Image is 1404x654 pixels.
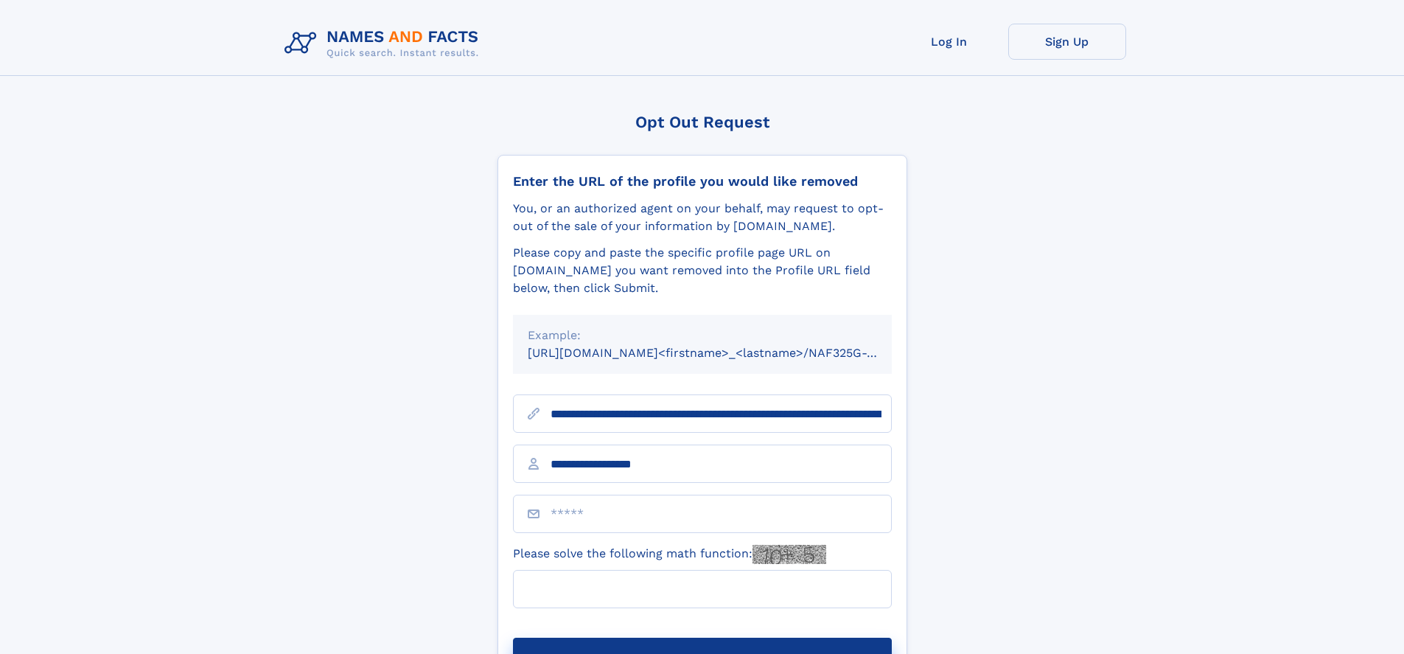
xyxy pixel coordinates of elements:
[528,346,920,360] small: [URL][DOMAIN_NAME]<firstname>_<lastname>/NAF325G-xxxxxxxx
[513,200,892,235] div: You, or an authorized agent on your behalf, may request to opt-out of the sale of your informatio...
[890,24,1008,60] a: Log In
[528,327,877,344] div: Example:
[513,244,892,297] div: Please copy and paste the specific profile page URL on [DOMAIN_NAME] you want removed into the Pr...
[497,113,907,131] div: Opt Out Request
[513,545,826,564] label: Please solve the following math function:
[513,173,892,189] div: Enter the URL of the profile you would like removed
[1008,24,1126,60] a: Sign Up
[279,24,491,63] img: Logo Names and Facts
